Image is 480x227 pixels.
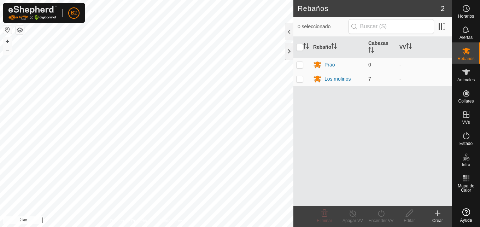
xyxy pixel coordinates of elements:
span: Alertas [459,35,473,40]
input: Buscar (S) [349,19,434,34]
span: Eliminar [317,218,332,223]
button: – [3,46,12,55]
span: 0 seleccionado [298,23,349,30]
span: 0 [368,62,371,68]
td: - [397,72,452,86]
div: Los molinos [324,75,351,83]
th: Cabezas [365,37,397,58]
a: Ayuda [452,205,480,225]
div: Prao [324,61,335,69]
th: VV [397,37,452,58]
span: 2 [441,3,445,14]
button: + [3,37,12,46]
td: - [397,58,452,72]
div: Apagar VV [339,217,367,224]
div: Editar [395,217,423,224]
img: Logo Gallagher [8,6,57,20]
p-sorticon: Activar para ordenar [303,44,309,50]
span: Mapa de Calor [454,184,478,192]
span: B2 [71,9,77,17]
button: Restablecer Mapa [3,25,12,34]
span: Collares [458,99,474,103]
th: Rebaño [310,37,365,58]
a: Política de Privacidad [110,218,151,224]
span: Animales [457,78,475,82]
span: VVs [462,120,470,124]
p-sorticon: Activar para ordenar [331,44,337,50]
span: Rebaños [457,57,474,61]
div: Encender VV [367,217,395,224]
p-sorticon: Activar para ordenar [368,48,374,54]
div: Crear [423,217,452,224]
span: Horarios [458,14,474,18]
span: Infra [462,163,470,167]
button: Capas del Mapa [16,26,24,34]
a: Contáctenos [159,218,183,224]
h2: Rebaños [298,4,441,13]
span: Ayuda [460,218,472,222]
p-sorticon: Activar para ordenar [406,44,412,50]
span: 7 [368,76,371,82]
span: Estado [459,141,473,146]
